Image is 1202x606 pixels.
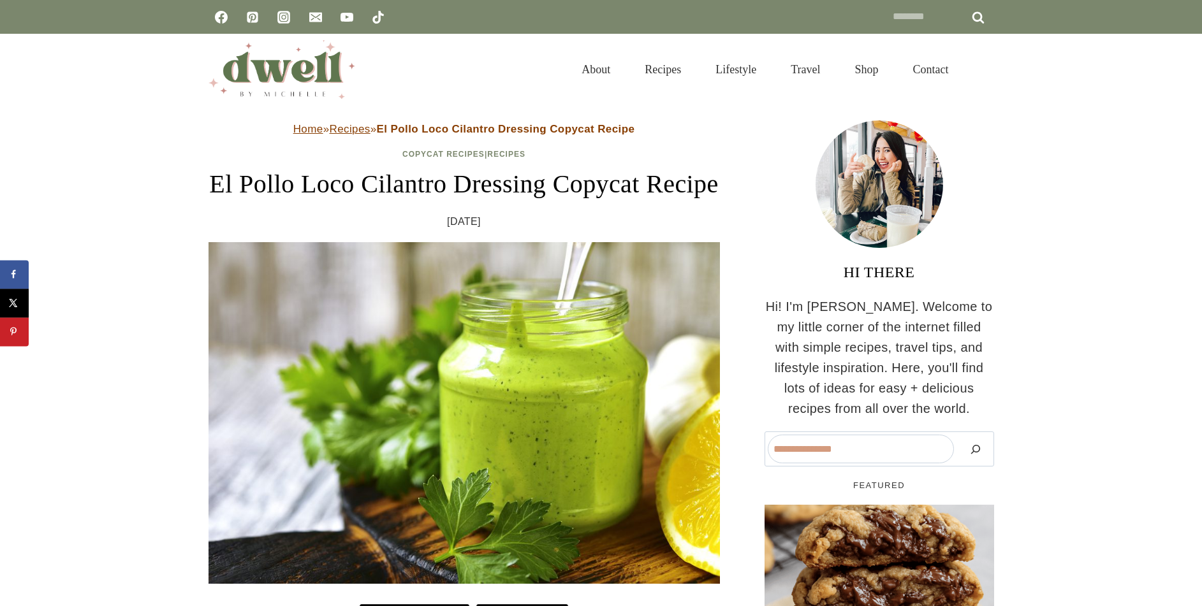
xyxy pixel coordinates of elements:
a: Shop [837,49,895,90]
a: Recipes [329,123,370,135]
a: YouTube [334,4,360,30]
a: Pinterest [240,4,265,30]
a: Lifestyle [698,49,773,90]
a: Email [303,4,328,30]
p: Hi! I'm [PERSON_NAME]. Welcome to my little corner of the internet filled with simple recipes, tr... [765,296,994,419]
button: Search [960,435,991,463]
h5: FEATURED [765,479,994,492]
strong: El Pollo Loco Cilantro Dressing Copycat Recipe [377,123,635,135]
img: DWELL by michelle [209,40,355,99]
a: Copycat Recipes [402,150,485,159]
span: | [402,150,525,159]
a: TikTok [365,4,391,30]
a: Instagram [271,4,297,30]
button: View Search Form [972,59,994,80]
a: Contact [896,49,966,90]
a: Travel [773,49,837,90]
h1: El Pollo Loco Cilantro Dressing Copycat Recipe [209,165,720,203]
time: [DATE] [447,213,481,230]
h3: HI THERE [765,261,994,284]
span: » » [293,123,635,135]
a: Facebook [209,4,234,30]
a: About [564,49,627,90]
nav: Primary Navigation [564,49,965,90]
a: Recipes [487,150,525,159]
a: Recipes [627,49,698,90]
a: Home [293,123,323,135]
